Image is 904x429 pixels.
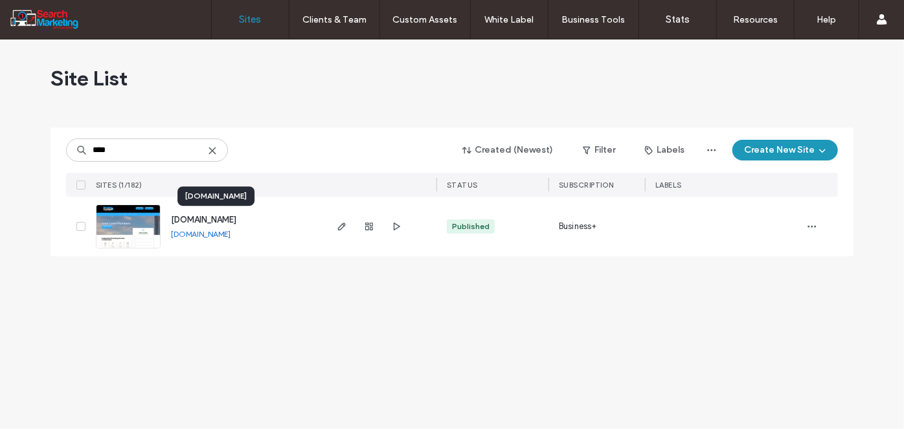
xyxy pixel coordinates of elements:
span: SUBSCRIPTION [559,181,614,190]
span: Business+ [559,220,597,233]
span: LABELS [655,181,682,190]
span: Help [29,9,56,21]
label: Resources [733,14,778,25]
span: Site List [51,65,128,91]
a: [DOMAIN_NAME] [171,229,231,239]
label: Business Tools [562,14,626,25]
button: Filter [570,140,628,160]
label: Sites [240,14,262,25]
a: [DOMAIN_NAME] [171,215,236,225]
span: STATUS [447,181,478,190]
label: Help [817,14,837,25]
button: Created (Newest) [451,140,565,160]
div: Published [452,221,490,232]
button: Create New Site [732,140,838,160]
button: Labels [633,140,696,160]
label: Custom Assets [393,14,458,25]
label: Clients & Team [302,14,367,25]
label: Stats [666,14,690,25]
span: SITES (1/182) [96,181,142,190]
div: [DOMAIN_NAME] [177,186,254,206]
label: White Label [485,14,534,25]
